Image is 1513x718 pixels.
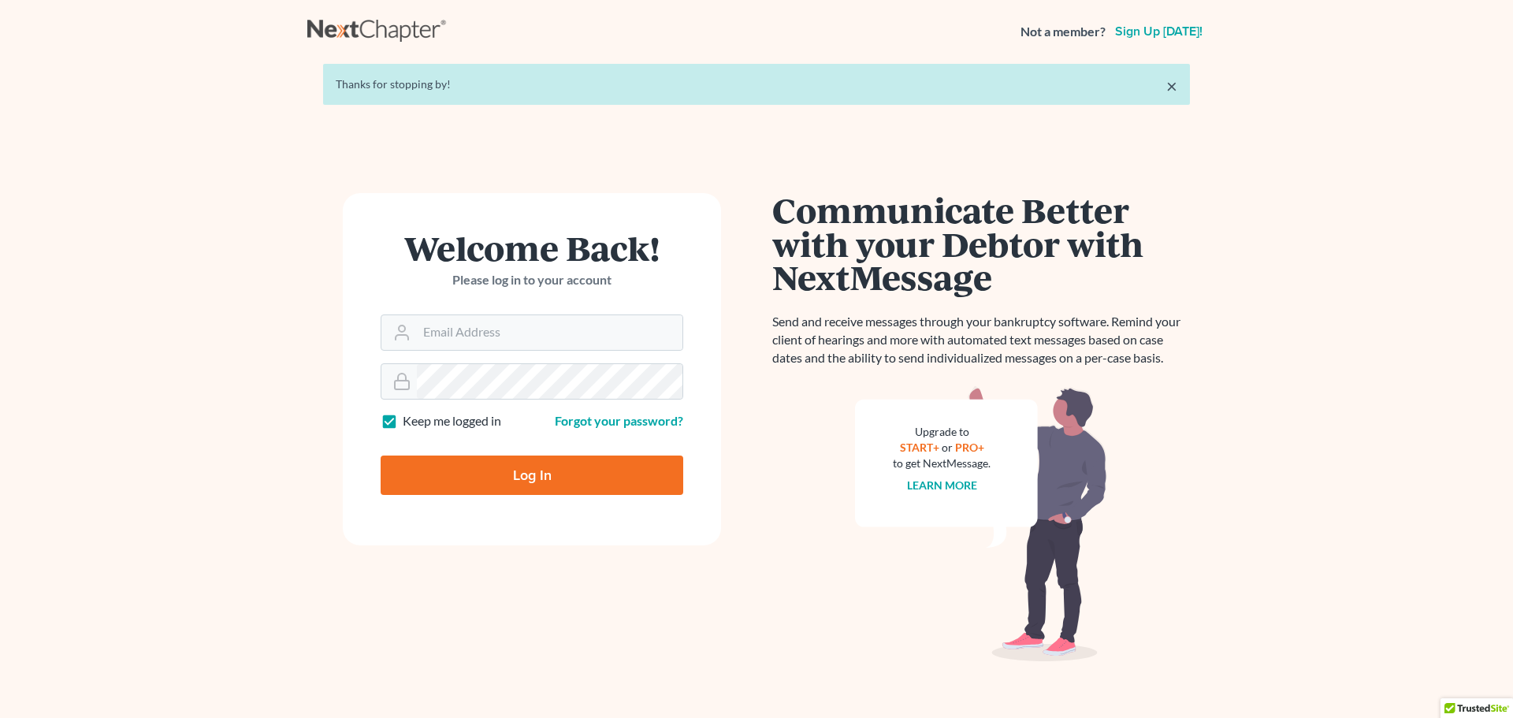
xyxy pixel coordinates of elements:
p: Send and receive messages through your bankruptcy software. Remind your client of hearings and mo... [772,313,1190,367]
a: × [1166,76,1177,95]
strong: Not a member? [1020,23,1106,41]
img: nextmessage_bg-59042aed3d76b12b5cd301f8e5b87938c9018125f34e5fa2b7a6b67550977c72.svg [855,386,1107,662]
div: to get NextMessage. [893,456,991,471]
a: Forgot your password? [555,413,683,428]
h1: Communicate Better with your Debtor with NextMessage [772,193,1190,294]
a: PRO+ [955,441,984,454]
h1: Welcome Back! [381,231,683,265]
label: Keep me logged in [403,412,501,430]
div: Upgrade to [893,424,991,440]
a: START+ [900,441,939,454]
input: Email Address [417,315,682,350]
a: Sign up [DATE]! [1112,25,1206,38]
a: Learn more [907,478,977,492]
div: Thanks for stopping by! [336,76,1177,92]
input: Log In [381,456,683,495]
span: or [942,441,953,454]
p: Please log in to your account [381,271,683,289]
